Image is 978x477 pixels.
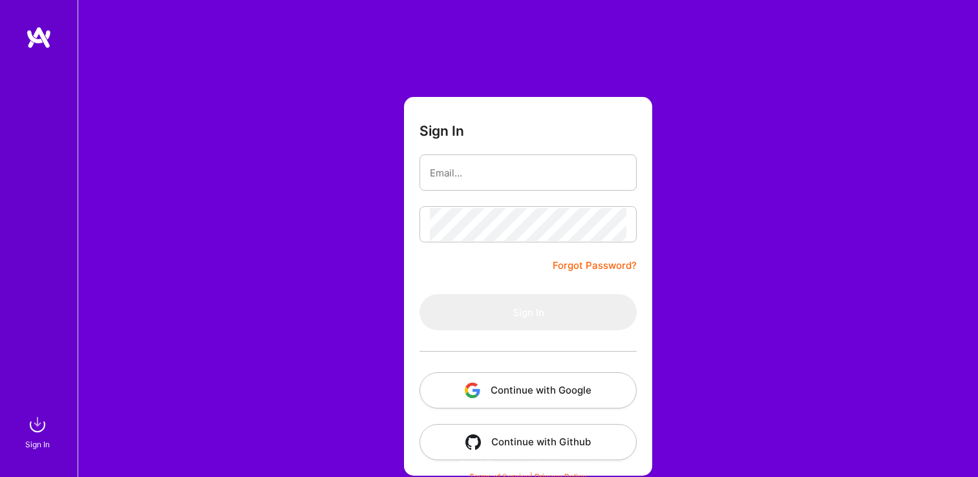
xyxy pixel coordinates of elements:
img: icon [465,383,480,398]
a: sign inSign In [27,412,50,451]
img: sign in [25,412,50,438]
button: Continue with Google [420,372,637,408]
input: Email... [430,156,626,189]
img: icon [465,434,481,450]
img: logo [26,26,52,49]
button: Continue with Github [420,424,637,460]
button: Sign In [420,294,637,330]
div: Sign In [25,438,50,451]
h3: Sign In [420,123,464,139]
a: Forgot Password? [553,258,637,273]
